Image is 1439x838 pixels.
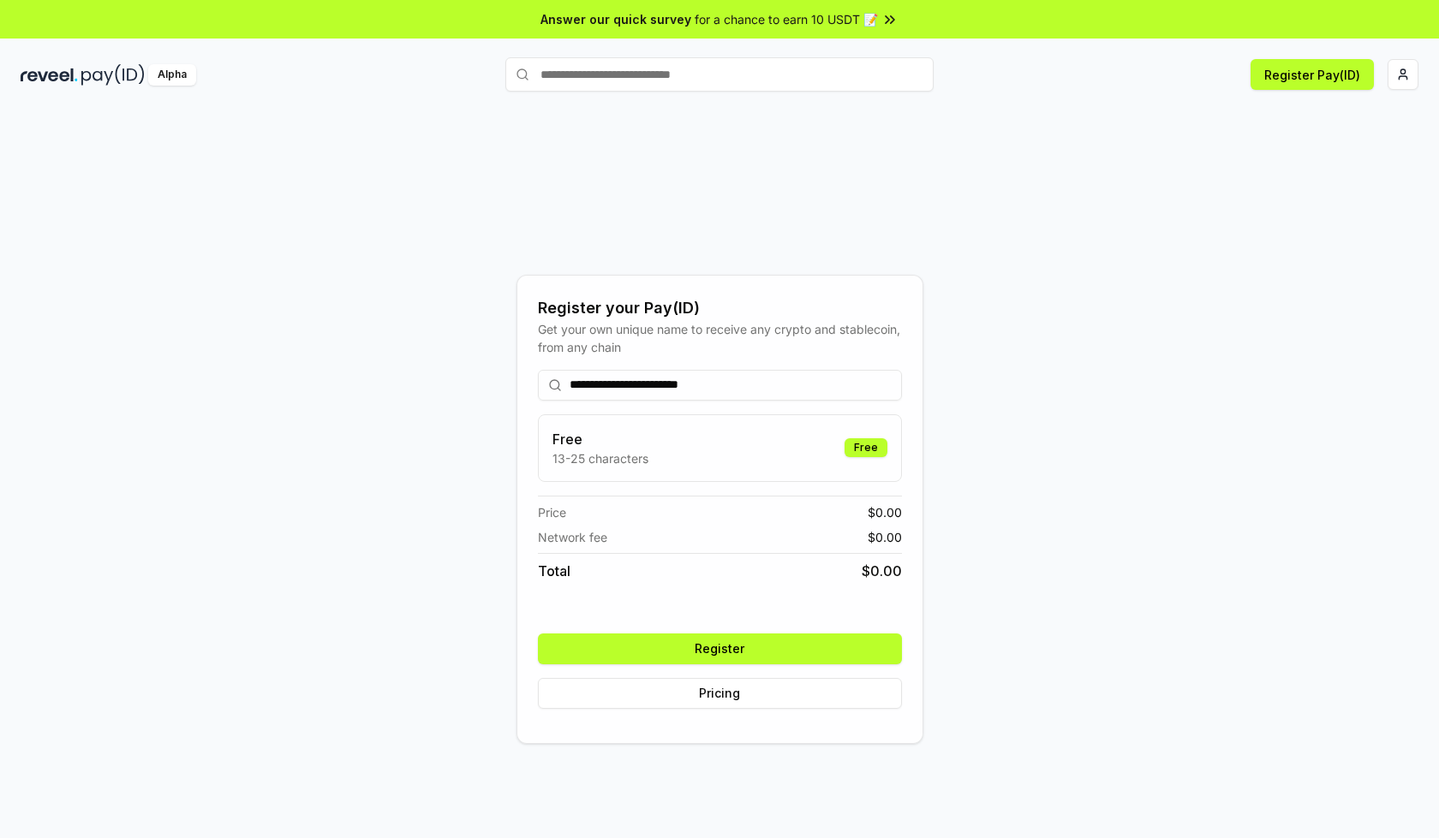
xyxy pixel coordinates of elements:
div: Free [845,438,887,457]
span: for a chance to earn 10 USDT 📝 [695,10,878,28]
div: Alpha [148,64,196,86]
button: Register [538,633,902,664]
span: Total [538,561,570,581]
span: $ 0.00 [862,561,902,581]
span: $ 0.00 [868,503,902,521]
span: Network fee [538,528,607,546]
div: Get your own unique name to receive any crypto and stablecoin, from any chain [538,320,902,356]
h3: Free [552,429,648,449]
p: 13-25 characters [552,449,648,467]
button: Register Pay(ID) [1251,59,1374,90]
span: Price [538,503,566,521]
span: Answer our quick survey [540,10,691,28]
img: reveel_dark [21,64,78,86]
span: $ 0.00 [868,528,902,546]
img: pay_id [81,64,145,86]
button: Pricing [538,678,902,709]
div: Register your Pay(ID) [538,296,902,320]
